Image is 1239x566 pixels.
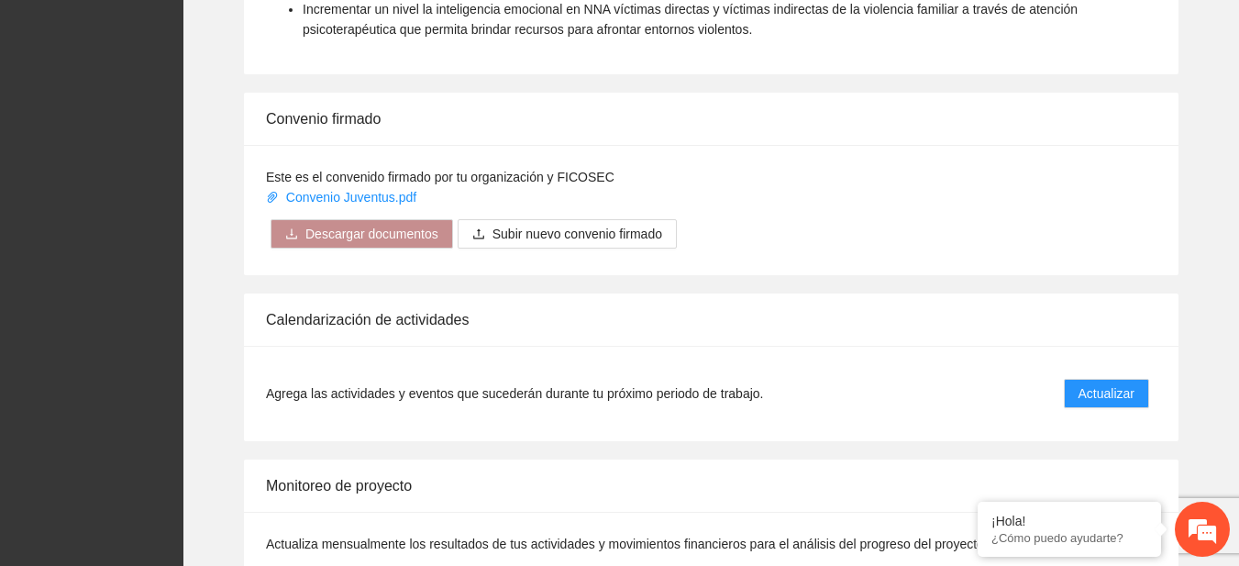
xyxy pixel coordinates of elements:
span: Actualiza mensualmente los resultados de tus actividades y movimientos financieros para el anális... [266,537,988,551]
a: Convenio Juventus.pdf [266,190,420,205]
div: Monitoreo de proyecto [266,460,1156,512]
span: Agrega las actividades y eventos que sucederán durante tu próximo periodo de trabajo. [266,383,763,404]
span: Estamos en línea. [106,181,253,366]
span: Incrementar un nivel la inteligencia emocional en NNA víctimas directas y víctimas indirectas de ... [303,2,1078,37]
div: ¡Hola! [991,514,1147,528]
span: Este es el convenido firmado por tu organización y FICOSEC [266,170,614,184]
button: downloadDescargar documentos [271,219,453,249]
span: Subir nuevo convenio firmado [492,224,662,244]
span: uploadSubir nuevo convenio firmado [458,227,677,241]
div: Calendarización de actividades [266,294,1156,346]
div: Chatee con nosotros ahora [95,94,308,117]
button: uploadSubir nuevo convenio firmado [458,219,677,249]
span: download [285,228,298,242]
p: ¿Cómo puedo ayudarte? [991,531,1147,545]
span: paper-clip [266,191,279,204]
textarea: Escriba su mensaje y pulse “Intro” [9,373,349,438]
span: upload [472,228,485,242]
span: Actualizar [1079,383,1134,404]
span: Descargar documentos [305,224,438,244]
button: Actualizar [1064,379,1149,408]
div: Minimizar ventana de chat en vivo [301,9,345,53]
div: Convenio firmado [266,93,1156,145]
